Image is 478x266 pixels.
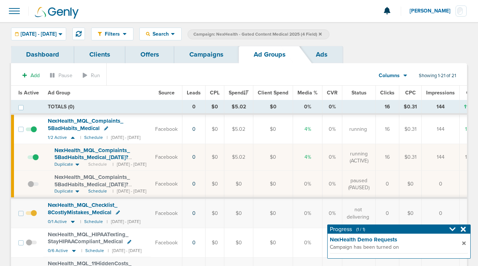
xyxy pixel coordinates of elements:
[88,188,107,194] span: Schedule
[35,7,79,19] img: Genly
[224,144,253,171] td: $5.02
[80,219,81,224] small: |
[229,90,249,96] span: Spend
[125,46,174,63] a: Offers
[43,100,182,114] td: TOTALS (0)
[48,231,128,245] span: NexHealth_ MQL_ HIPAATexting_ StayHIPAACompliant_ Medical
[31,72,40,79] span: Add
[293,228,322,257] td: 0%
[376,114,399,144] td: 16
[253,114,293,144] td: $0
[192,126,196,132] a: 0
[18,70,44,81] button: Add
[322,171,342,198] td: 0%
[151,171,182,198] td: Facebook
[379,72,400,79] span: Columns
[342,171,376,198] td: paused (PAUSED)
[330,244,460,251] span: Campaign has been turned on
[158,90,175,96] span: Source
[54,188,73,194] span: Duplicate
[206,144,224,171] td: $0
[258,90,288,96] span: Client Spend
[151,228,182,257] td: Facebook
[426,90,455,96] span: Impressions
[253,171,293,198] td: $0
[48,248,68,254] span: 0/6 Active
[224,228,253,257] td: $0
[187,90,201,96] span: Leads
[54,147,130,168] span: NexHealth_ MQL_ Complaints_ 5BadHabits_ Medical_ [DATE]?id=183&cmp_ id=9658082
[376,198,399,228] td: 0
[293,198,322,228] td: 0%
[206,228,224,257] td: $0
[85,248,104,254] small: Schedule
[21,32,57,37] span: [DATE] - [DATE]
[293,100,322,114] td: 0%
[151,198,182,228] td: Facebook
[380,90,395,96] span: Clicks
[356,227,365,232] span: (1 / 1)
[399,171,422,198] td: $0
[399,144,422,171] td: $0.31
[301,46,343,63] a: Ads
[84,219,103,224] small: Schedule
[239,46,301,63] a: Ad Groups
[349,126,367,133] span: running
[48,219,67,224] span: 0/1 Active
[293,144,322,171] td: 4%
[410,8,456,14] span: [PERSON_NAME]
[74,46,125,63] a: Clients
[210,90,220,96] span: CPL
[107,135,140,140] small: | [DATE] - [DATE]
[81,248,82,254] small: |
[84,135,103,140] small: Schedule
[322,198,342,228] td: 0%
[297,90,318,96] span: Media %
[182,100,206,114] td: 0
[422,100,460,114] td: 144
[11,46,74,63] a: Dashboard
[253,144,293,171] td: $0
[224,114,253,144] td: $5.02
[48,202,117,216] span: NexHealth_ MQL_ Checklist_ 8CostlyMistakes_ Medical
[399,114,422,144] td: $0.31
[193,31,322,37] span: Campaign: NexHealth - Gated Content Medical 2025 (4 Field)
[224,198,253,228] td: $0
[330,226,365,233] h4: Progress
[330,236,462,244] strong: NexHealth Demo Requests
[54,161,73,168] span: Duplicate
[405,90,416,96] span: CPC
[352,90,367,96] span: Status
[293,114,322,144] td: 4%
[48,118,123,132] span: NexHealth_ MQL_ Complaints_ 5BadHabits_ Medical
[192,210,196,216] a: 0
[342,144,376,171] td: running (ACTIVE)
[253,100,293,114] td: $0
[151,144,182,171] td: Facebook
[293,171,322,198] td: 0%
[48,90,70,96] span: Ad Group
[224,171,253,198] td: $0
[327,90,338,96] span: CVR
[18,90,39,96] span: Is Active
[113,188,146,194] small: | [DATE] - [DATE]
[376,171,399,198] td: 0
[102,31,123,37] span: Filters
[206,114,224,144] td: $0
[150,31,171,37] span: Search
[54,174,130,195] span: NexHealth_ MQL_ Complaints_ 5BadHabits_ Medical_ [DATE]?id=183&cmp_ id=9658082
[422,114,460,144] td: 144
[419,73,456,79] span: Showing 1-21 of 21
[376,144,399,171] td: 16
[108,248,142,254] small: | [DATE] - [DATE]
[253,198,293,228] td: $0
[466,90,476,96] span: CTR
[347,206,369,220] span: not delivering
[151,114,182,144] td: Facebook
[80,135,81,140] small: |
[206,171,224,198] td: $0
[192,240,196,246] a: 0
[224,100,253,114] td: $5.02
[206,100,224,114] td: $0
[253,228,293,257] td: $0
